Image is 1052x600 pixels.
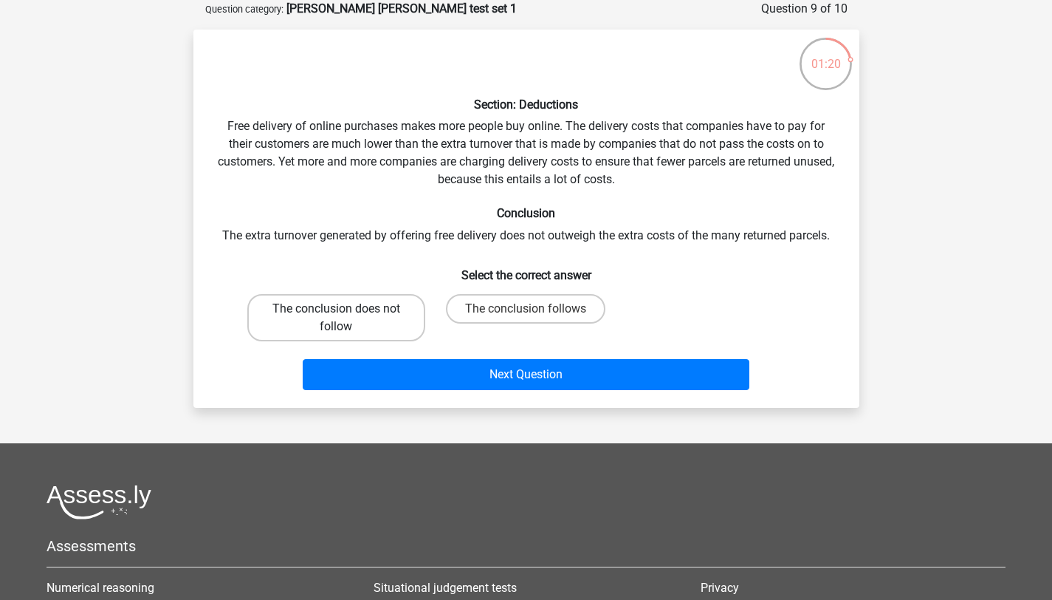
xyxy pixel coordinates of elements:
[47,581,154,595] a: Numerical reasoning
[286,1,517,16] strong: [PERSON_NAME] [PERSON_NAME] test set 1
[199,41,853,396] div: Free delivery of online purchases makes more people buy online. The delivery costs that companies...
[217,98,836,112] h6: Section: Deductions
[217,206,836,220] h6: Conclusion
[303,359,749,390] button: Next Question
[217,256,836,282] h6: Select the correct answer
[446,294,605,324] label: The conclusion follows
[47,485,151,519] img: Assessly logo
[247,294,425,341] label: The conclusion does not follow
[205,4,283,15] small: Question category:
[374,581,517,595] a: Situational judgement tests
[798,36,853,73] div: 01:20
[47,537,1005,555] h5: Assessments
[701,581,739,595] a: Privacy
